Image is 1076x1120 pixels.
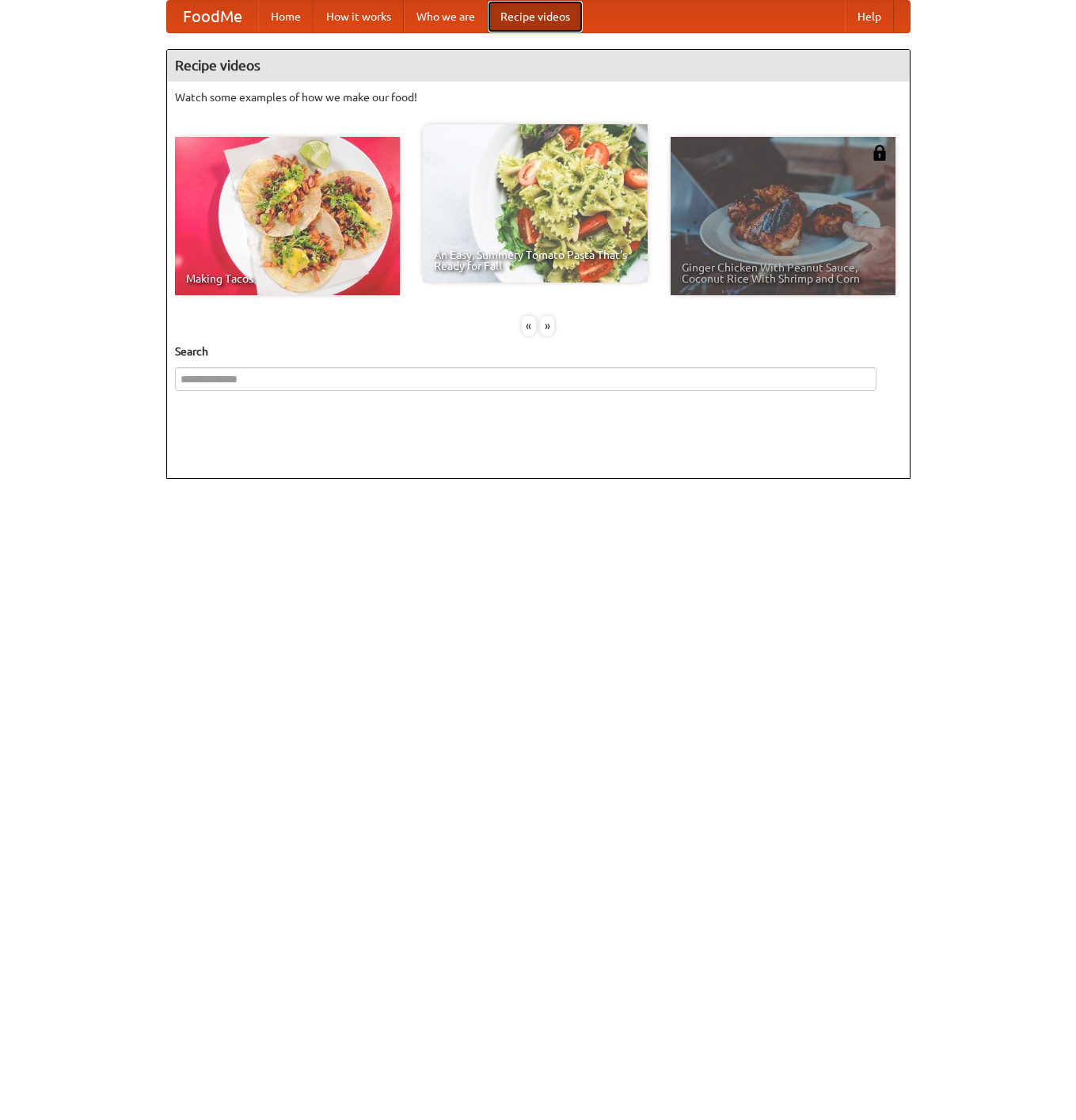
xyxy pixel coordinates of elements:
span: An Easy, Summery Tomato Pasta That's Ready for Fall [434,249,637,271]
div: » [540,316,554,336]
span: Making Tacos [186,273,389,284]
img: 483408.png [872,145,888,161]
a: Recipe videos [488,1,583,32]
a: Help [845,1,894,32]
a: Making Tacos [175,137,400,295]
a: FoodMe [167,1,258,32]
p: Watch some examples of how we make our food! [175,89,902,105]
a: How it works [314,1,404,32]
h4: Recipe videos [167,50,910,82]
a: Home [258,1,314,32]
h5: Search [175,344,902,359]
a: An Easy, Summery Tomato Pasta That's Ready for Fall [423,124,648,283]
div: « [522,316,536,336]
a: Who we are [404,1,488,32]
